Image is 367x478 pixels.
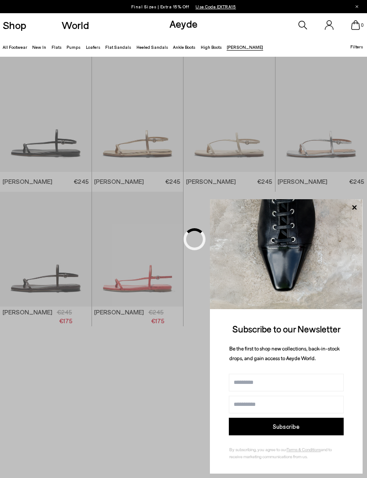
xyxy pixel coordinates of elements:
a: 0 [351,20,360,30]
a: Heeled Sandals [136,44,168,50]
a: New In [32,44,46,50]
a: Loafers [86,44,100,50]
span: Filters [350,44,363,49]
a: World [62,20,89,30]
a: High Boots [201,44,222,50]
a: Terms & Conditions [286,447,321,452]
a: All Footwear [3,44,27,50]
button: Subscribe [229,418,344,435]
a: Shop [3,20,26,30]
a: Aeyde [169,17,198,30]
span: Subscribe to our Newsletter [232,323,341,334]
img: ca3f721fb6ff708a270709c41d776025.jpg [210,199,363,309]
a: [PERSON_NAME] [227,44,263,50]
a: Flats [51,44,62,50]
span: Be the first to shop new collections, back-in-stock drops, and gain access to Aeyde World. [229,345,340,361]
span: By subscribing, you agree to our [229,447,286,452]
span: Navigate to /collections/ss25-final-sizes [195,4,236,9]
a: Ankle Boots [173,44,195,50]
p: Final Sizes | Extra 15% Off [131,2,236,11]
span: 0 [360,23,364,28]
a: Flat Sandals [105,44,131,50]
a: Pumps [66,44,81,50]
